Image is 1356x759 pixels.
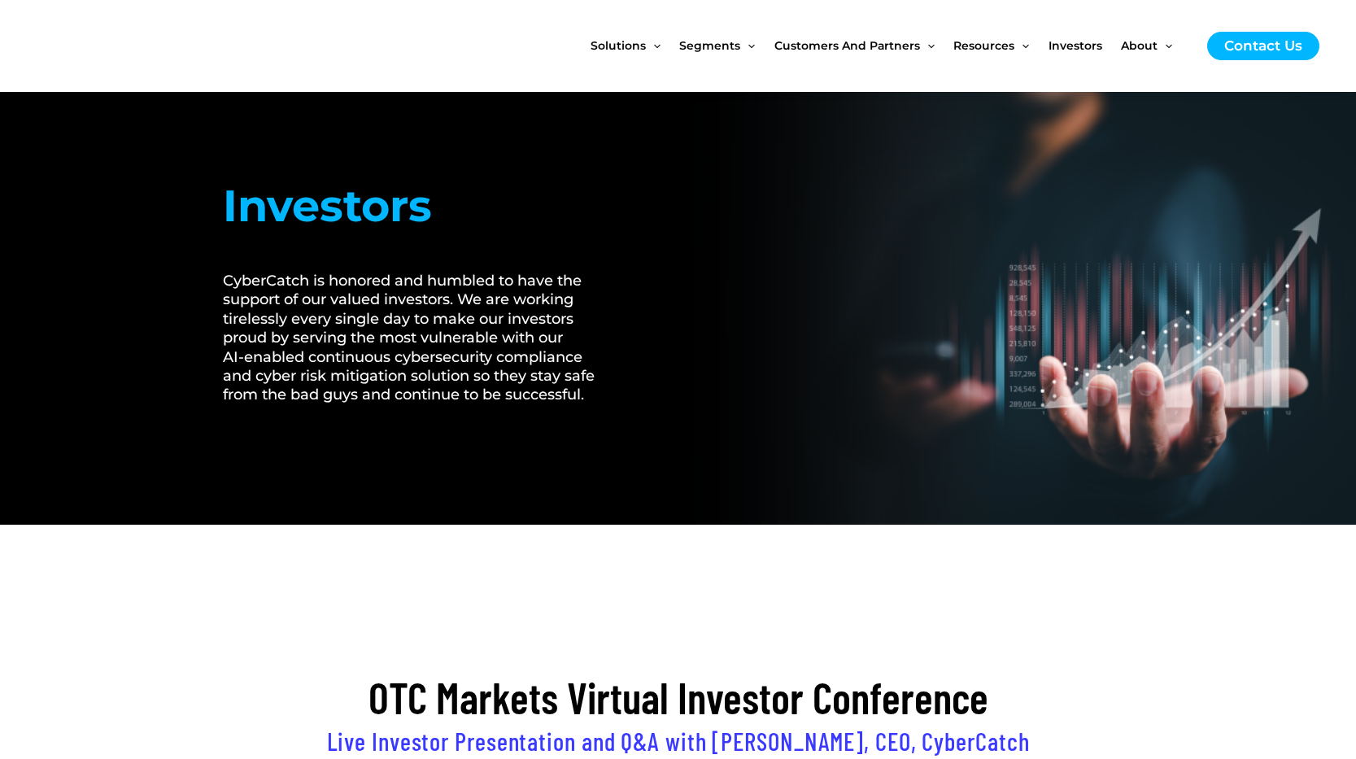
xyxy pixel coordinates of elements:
[1014,11,1029,80] span: Menu Toggle
[223,670,1134,726] h2: OTC Markets Virtual Investor Conference
[646,11,661,80] span: Menu Toggle
[774,11,920,80] span: Customers and Partners
[591,11,1191,80] nav: Site Navigation: New Main Menu
[1121,11,1158,80] span: About
[223,173,614,239] h1: Investors
[28,12,224,80] img: CyberCatch
[591,11,646,80] span: Solutions
[1049,11,1102,80] span: Investors
[920,11,935,80] span: Menu Toggle
[740,11,755,80] span: Menu Toggle
[223,725,1134,757] h2: Live Investor Presentation and Q&A with [PERSON_NAME], CEO, CyberCatch
[1158,11,1172,80] span: Menu Toggle
[1049,11,1121,80] a: Investors
[223,272,614,405] h2: CyberCatch is honored and humbled to have the support of our valued investors. We are working tir...
[679,11,740,80] span: Segments
[953,11,1014,80] span: Resources
[1207,32,1319,60] a: Contact Us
